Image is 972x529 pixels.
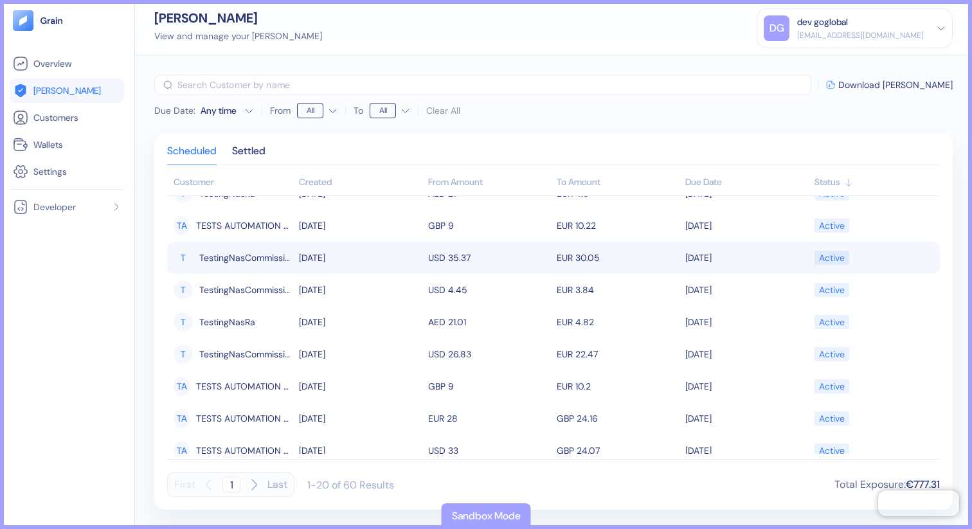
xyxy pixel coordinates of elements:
button: First [174,472,195,497]
button: Due Date:Any time [154,104,254,117]
td: AED 21.01 [425,306,553,338]
td: [DATE] [296,370,424,402]
td: USD 4.45 [425,274,553,306]
span: TestingNasCommission [199,343,293,365]
div: Active [819,215,845,237]
div: [PERSON_NAME] [154,12,322,24]
div: T [174,280,193,300]
img: logo [40,16,64,25]
a: [PERSON_NAME] [13,83,122,98]
span: Developer [33,201,76,213]
button: Download [PERSON_NAME] [826,80,953,89]
div: TA [174,441,190,460]
td: EUR 22.47 [553,338,682,370]
span: Download [PERSON_NAME] [838,80,953,89]
div: Active [819,408,845,429]
td: [DATE] [682,435,811,467]
td: [DATE] [682,338,811,370]
iframe: Chatra live chat [878,490,959,516]
a: Overview [13,56,122,71]
div: Active [819,343,845,365]
span: Due Date : [154,104,195,117]
td: USD 33 [425,435,553,467]
td: [DATE] [296,306,424,338]
td: EUR 10.2 [553,370,682,402]
div: 1-20 of 60 Results [307,478,394,492]
div: Active [819,311,845,333]
td: EUR 3.84 [553,274,682,306]
div: TA [174,409,190,428]
td: GBP 24.07 [553,435,682,467]
input: Search Customer by name [177,75,811,95]
a: Wallets [13,137,122,152]
td: USD 26.83 [425,338,553,370]
td: [DATE] [296,242,424,274]
td: GBP 24.16 [553,402,682,435]
td: GBP 9 [425,370,553,402]
span: €777.31 [906,478,940,491]
td: [DATE] [296,274,424,306]
td: [DATE] [682,370,811,402]
div: View and manage your [PERSON_NAME] [154,30,322,43]
div: Any time [201,104,239,117]
div: Sandbox Mode [452,508,521,524]
span: Wallets [33,138,63,151]
img: logo-tablet-V2.svg [13,10,33,31]
td: [DATE] [296,210,424,242]
div: Sort ascending [685,175,807,189]
div: Active [819,247,845,269]
span: TestingNasRa [199,311,255,333]
button: Last [267,472,287,497]
label: To [354,106,363,115]
span: TestingNasCommission [199,279,293,301]
span: Customers [33,111,78,124]
div: Settled [232,147,265,165]
td: [DATE] [682,402,811,435]
div: DG [764,15,789,41]
div: T [174,248,193,267]
td: EUR 10.22 [553,210,682,242]
td: [DATE] [296,435,424,467]
div: Total Exposure : [834,477,940,492]
th: From Amount [425,170,553,196]
button: To [370,100,410,121]
div: Sort ascending [299,175,421,189]
td: [DATE] [682,274,811,306]
span: Settings [33,165,67,178]
span: TESTS AUTOMATION AGENCY - CC [196,375,292,397]
div: T [174,312,193,332]
div: dev goglobal [797,15,848,29]
th: To Amount [553,170,682,196]
td: [DATE] [682,306,811,338]
div: TA [174,377,190,396]
div: Scheduled [167,147,217,165]
span: Overview [33,57,71,70]
a: Customers [13,110,122,125]
a: Settings [13,164,122,179]
td: GBP 9 [425,210,553,242]
button: From [297,100,337,121]
div: Active [819,375,845,397]
div: [EMAIL_ADDRESS][DOMAIN_NAME] [797,30,924,41]
td: EUR 30.05 [553,242,682,274]
span: [PERSON_NAME] [33,84,101,97]
span: TESTS AUTOMATION AGENCY - CC [196,408,292,429]
span: TestingNasCommission [199,247,293,269]
td: [DATE] [682,210,811,242]
label: From [270,106,291,115]
div: T [174,345,193,364]
td: [DATE] [296,402,424,435]
th: Customer [167,170,296,196]
td: [DATE] [682,242,811,274]
td: EUR 4.82 [553,306,682,338]
div: Active [819,440,845,462]
span: TESTS AUTOMATION AGENCY - CC [196,440,292,462]
div: Sort ascending [815,175,933,189]
div: Active [819,279,845,301]
div: TA [174,216,190,235]
span: TESTS AUTOMATION AGENCY - CC [196,215,292,237]
td: USD 35.37 [425,242,553,274]
td: EUR 28 [425,402,553,435]
td: [DATE] [296,338,424,370]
